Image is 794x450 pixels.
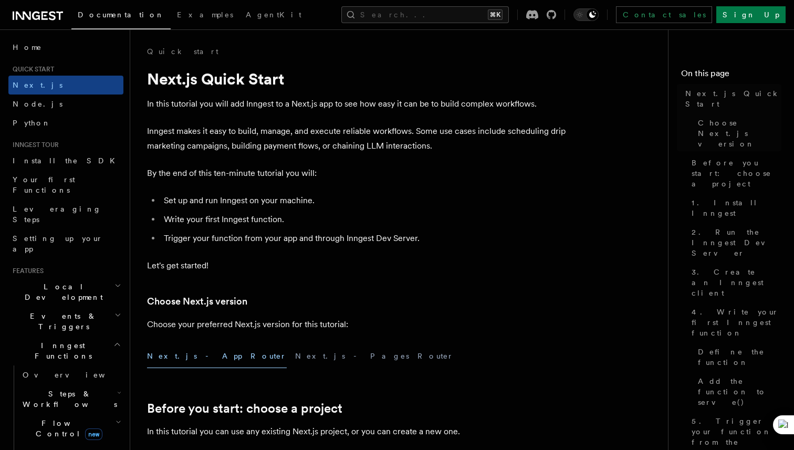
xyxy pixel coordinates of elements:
[161,231,567,246] li: Trigger your function from your app and through Inngest Dev Server.
[171,3,239,28] a: Examples
[13,81,62,89] span: Next.js
[18,418,116,439] span: Flow Control
[18,414,123,443] button: Flow Controlnew
[341,6,509,23] button: Search...⌘K
[692,267,781,298] span: 3. Create an Inngest client
[8,151,123,170] a: Install the SDK
[8,95,123,113] a: Node.js
[698,376,781,407] span: Add the function to serve()
[246,11,301,19] span: AgentKit
[78,11,164,19] span: Documentation
[692,307,781,338] span: 4. Write your first Inngest function
[13,42,42,53] span: Home
[8,307,123,336] button: Events & Triggers
[161,212,567,227] li: Write your first Inngest function.
[18,389,117,410] span: Steps & Workflows
[687,193,781,223] a: 1. Install Inngest
[8,336,123,365] button: Inngest Functions
[694,372,781,412] a: Add the function to serve()
[147,69,567,88] h1: Next.js Quick Start
[681,67,781,84] h4: On this page
[18,384,123,414] button: Steps & Workflows
[147,424,567,439] p: In this tutorial you can use any existing Next.js project, or you can create a new one.
[295,344,454,368] button: Next.js - Pages Router
[716,6,786,23] a: Sign Up
[698,118,781,149] span: Choose Next.js version
[18,365,123,384] a: Overview
[147,124,567,153] p: Inngest makes it easy to build, manage, and execute reliable workflows. Some use cases include sc...
[8,340,113,361] span: Inngest Functions
[8,141,59,149] span: Inngest tour
[239,3,308,28] a: AgentKit
[616,6,712,23] a: Contact sales
[681,84,781,113] a: Next.js Quick Start
[71,3,171,29] a: Documentation
[687,223,781,263] a: 2. Run the Inngest Dev Server
[13,156,121,165] span: Install the SDK
[573,8,599,21] button: Toggle dark mode
[85,428,102,440] span: new
[687,263,781,302] a: 3. Create an Inngest client
[694,342,781,372] a: Define the function
[692,197,781,218] span: 1. Install Inngest
[177,11,233,19] span: Examples
[8,229,123,258] a: Setting up your app
[8,267,44,275] span: Features
[488,9,503,20] kbd: ⌘K
[161,193,567,208] li: Set up and run Inngest on your machine.
[8,170,123,200] a: Your first Functions
[13,234,103,253] span: Setting up your app
[147,166,567,181] p: By the end of this ten-minute tutorial you will:
[8,281,114,302] span: Local Development
[23,371,131,379] span: Overview
[147,46,218,57] a: Quick start
[13,205,101,224] span: Leveraging Steps
[13,175,75,194] span: Your first Functions
[698,347,781,368] span: Define the function
[147,258,567,273] p: Let's get started!
[687,153,781,193] a: Before you start: choose a project
[8,277,123,307] button: Local Development
[692,227,781,258] span: 2. Run the Inngest Dev Server
[8,200,123,229] a: Leveraging Steps
[694,113,781,153] a: Choose Next.js version
[8,113,123,132] a: Python
[147,401,342,416] a: Before you start: choose a project
[692,158,781,189] span: Before you start: choose a project
[147,317,567,332] p: Choose your preferred Next.js version for this tutorial:
[147,97,567,111] p: In this tutorial you will add Inngest to a Next.js app to see how easy it can be to build complex...
[8,76,123,95] a: Next.js
[685,88,781,109] span: Next.js Quick Start
[8,65,54,74] span: Quick start
[13,100,62,108] span: Node.js
[147,294,247,309] a: Choose Next.js version
[687,302,781,342] a: 4. Write your first Inngest function
[147,344,287,368] button: Next.js - App Router
[13,119,51,127] span: Python
[8,38,123,57] a: Home
[8,311,114,332] span: Events & Triggers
